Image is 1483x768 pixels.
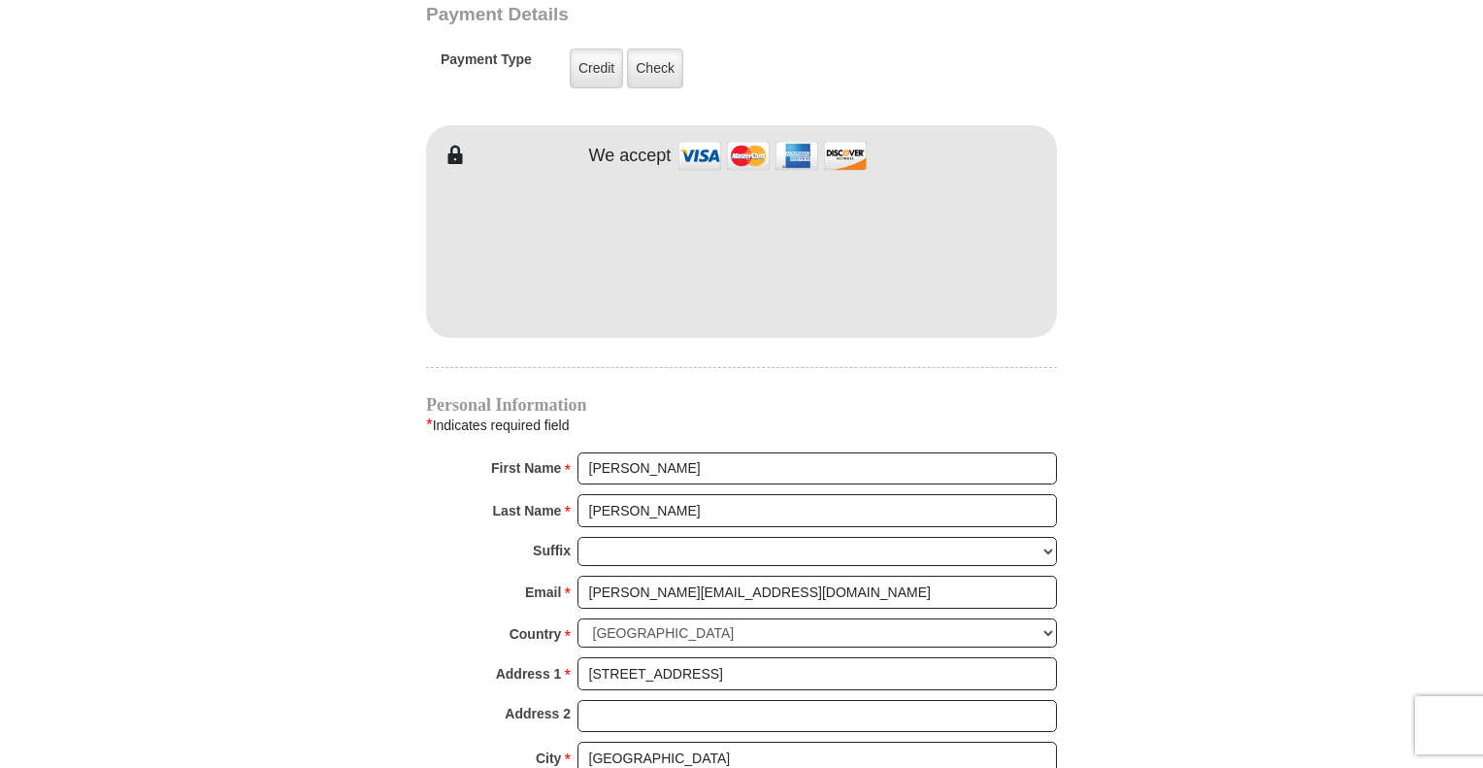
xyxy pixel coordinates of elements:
[493,497,562,524] strong: Last Name
[676,135,870,177] img: credit cards accepted
[525,579,561,606] strong: Email
[533,537,571,564] strong: Suffix
[496,660,562,687] strong: Address 1
[426,397,1057,413] h4: Personal Information
[441,51,532,78] h5: Payment Type
[570,49,623,88] label: Credit
[491,454,561,482] strong: First Name
[505,700,571,727] strong: Address 2
[426,413,1057,438] div: Indicates required field
[426,4,921,26] h3: Payment Details
[627,49,683,88] label: Check
[510,620,562,648] strong: Country
[589,146,672,167] h4: We accept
